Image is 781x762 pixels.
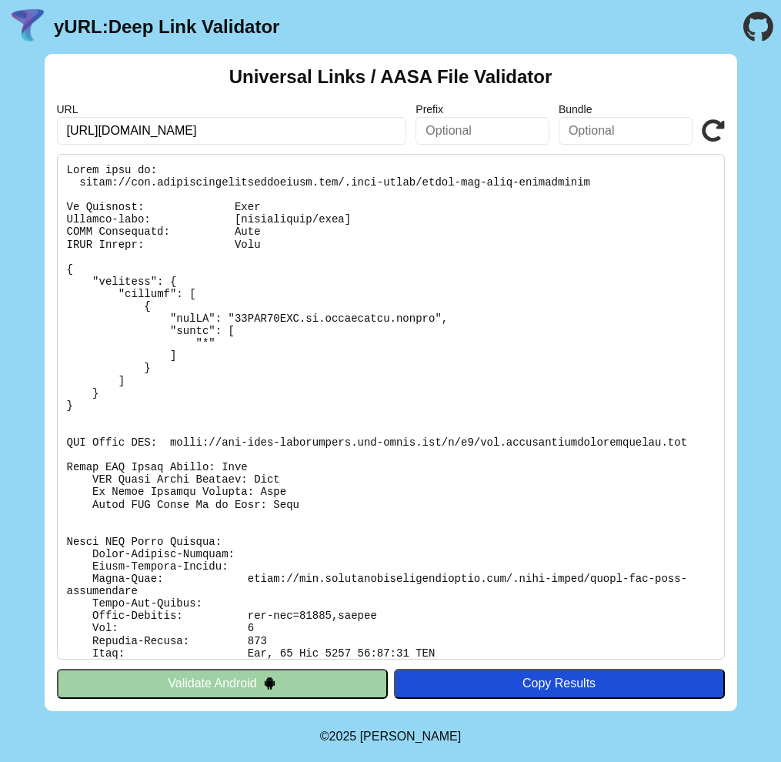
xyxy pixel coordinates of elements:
[416,103,549,115] label: Prefix
[54,16,279,38] a: yURL:Deep Link Validator
[57,154,725,660] pre: Lorem ipsu do: sitam://con.adipiscingelitseddoeiusm.tem/.inci-utlab/etdol-mag-aliq-enimadminim Ve...
[57,117,407,145] input: Required
[559,117,693,145] input: Optional
[8,7,48,47] img: yURL Logo
[559,103,693,115] label: Bundle
[329,730,357,743] span: 2025
[57,103,407,115] label: URL
[416,117,549,145] input: Optional
[320,711,461,762] footer: ©
[57,669,388,698] button: Validate Android
[394,669,725,698] button: Copy Results
[402,677,717,690] div: Copy Results
[360,730,462,743] a: Michael Ibragimchayev's Personal Site
[229,66,552,88] h2: Universal Links / AASA File Validator
[263,677,276,690] img: droidIcon.svg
